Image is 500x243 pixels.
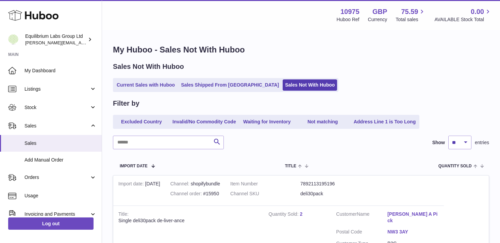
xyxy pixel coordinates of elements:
[24,157,97,163] span: Add Manual Order
[368,16,387,23] div: Currency
[24,67,97,74] span: My Dashboard
[24,123,89,129] span: Sales
[296,116,350,127] a: Not matching
[396,16,426,23] span: Total sales
[24,140,97,147] span: Sales
[8,217,94,230] a: Log out
[24,211,89,217] span: Invoicing and Payments
[114,116,169,127] a: Excluded Country
[336,211,387,226] dt: Name
[300,191,370,197] dd: deli30pack
[24,193,97,199] span: Usage
[285,164,296,168] span: Title
[24,104,89,111] span: Stock
[113,176,165,206] td: [DATE]
[120,164,148,168] span: Import date
[300,211,302,217] a: 2
[336,229,387,237] dt: Postal Code
[475,139,489,146] span: entries
[170,191,220,197] div: #15950
[434,16,492,23] span: AVAILABLE Stock Total
[114,79,177,91] a: Current Sales with Huboo
[113,62,184,71] h2: Sales Not With Huboo
[432,139,445,146] label: Show
[230,181,300,187] dt: Item Number
[170,181,191,188] strong: Channel
[401,7,418,16] span: 75.59
[300,181,370,187] dd: 7892113195196
[372,7,387,16] strong: GBP
[24,174,89,181] span: Orders
[396,7,426,23] a: 75.59 Total sales
[283,79,337,91] a: Sales Not With Huboo
[471,7,484,16] span: 0.00
[230,191,300,197] dt: Channel SKU
[170,181,220,187] div: shopifybundle
[434,7,492,23] a: 0.00 AVAILABLE Stock Total
[8,34,18,45] img: h.woodrow@theliverclinic.com
[336,211,357,217] span: Customer
[118,181,145,188] strong: Import date
[387,211,439,224] a: [PERSON_NAME] A Pick
[24,86,89,92] span: Listings
[269,211,300,218] strong: Quantity Sold
[240,116,294,127] a: Waiting for Inventory
[113,99,139,108] h2: Filter by
[351,116,418,127] a: Address Line 1 is Too Long
[179,79,281,91] a: Sales Shipped From [GEOGRAPHIC_DATA]
[387,229,439,235] a: NW3 3AY
[113,44,489,55] h1: My Huboo - Sales Not With Huboo
[118,217,259,224] div: Single deli30pack de-liver-ance
[118,211,129,218] strong: Title
[340,7,360,16] strong: 10975
[25,40,136,45] span: [PERSON_NAME][EMAIL_ADDRESS][DOMAIN_NAME]
[170,191,203,198] strong: Channel order
[25,33,86,46] div: Equilibrium Labs Group Ltd
[438,164,472,168] span: Quantity Sold
[337,16,360,23] div: Huboo Ref
[170,116,238,127] a: Invalid/No Commodity Code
